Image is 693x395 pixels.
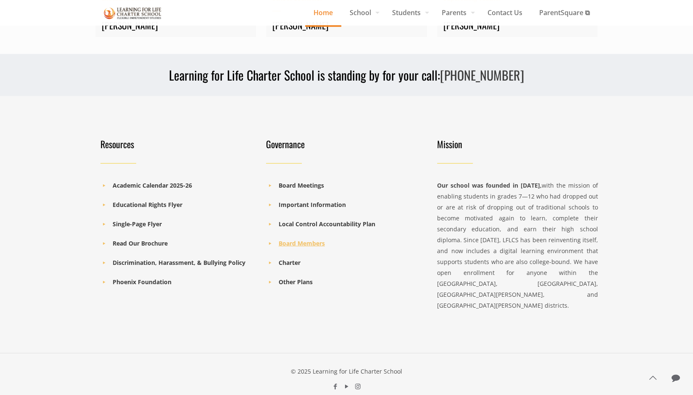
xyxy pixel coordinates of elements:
span: School [341,6,384,19]
div: with the mission of enabling students in grades 7—12 who had dropped out or are at risk of droppi... [437,180,598,311]
a: Facebook icon [331,382,340,390]
h4: Resources [100,138,256,150]
a: Phoenix Foundation [113,278,171,286]
a: Read Our Brochure [113,239,168,247]
img: Home [104,6,162,21]
h4: [PERSON_NAME] [102,19,250,31]
a: Discrimination, Harassment, & Bullying Policy [113,259,245,267]
h4: Governance [266,138,422,150]
span: Home [305,6,341,19]
span: ParentSquare ⧉ [531,6,598,19]
h4: [PERSON_NAME] [272,19,421,31]
a: Board Members [279,239,325,247]
a: YouTube icon [342,382,351,390]
a: Academic Calendar 2025-26 [113,181,192,189]
a: Important Information [279,201,346,209]
span: Contact Us [479,6,531,19]
a: Back to top icon [644,369,661,387]
a: Local Control Accountability Plan [279,220,375,228]
a: Single-Page Flyer [113,220,162,228]
span: Students [384,6,433,19]
strong: Our school was founded in [DATE], [437,181,542,189]
a: Educational Rights Flyer [113,201,182,209]
a: Board Meetings [279,181,324,189]
a: Instagram icon [353,382,362,390]
h4: Mission [437,138,598,150]
ul: social menu [95,381,598,392]
h4: [PERSON_NAME] [443,19,592,31]
a: [PHONE_NUMBER] [440,65,524,84]
a: Other Plans [279,278,313,286]
div: © 2025 Learning for Life Charter School [95,366,598,377]
span: Parents [433,6,479,19]
h3: Learning for Life Charter School is standing by for your call: [95,67,598,84]
a: Charter [279,259,300,267]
